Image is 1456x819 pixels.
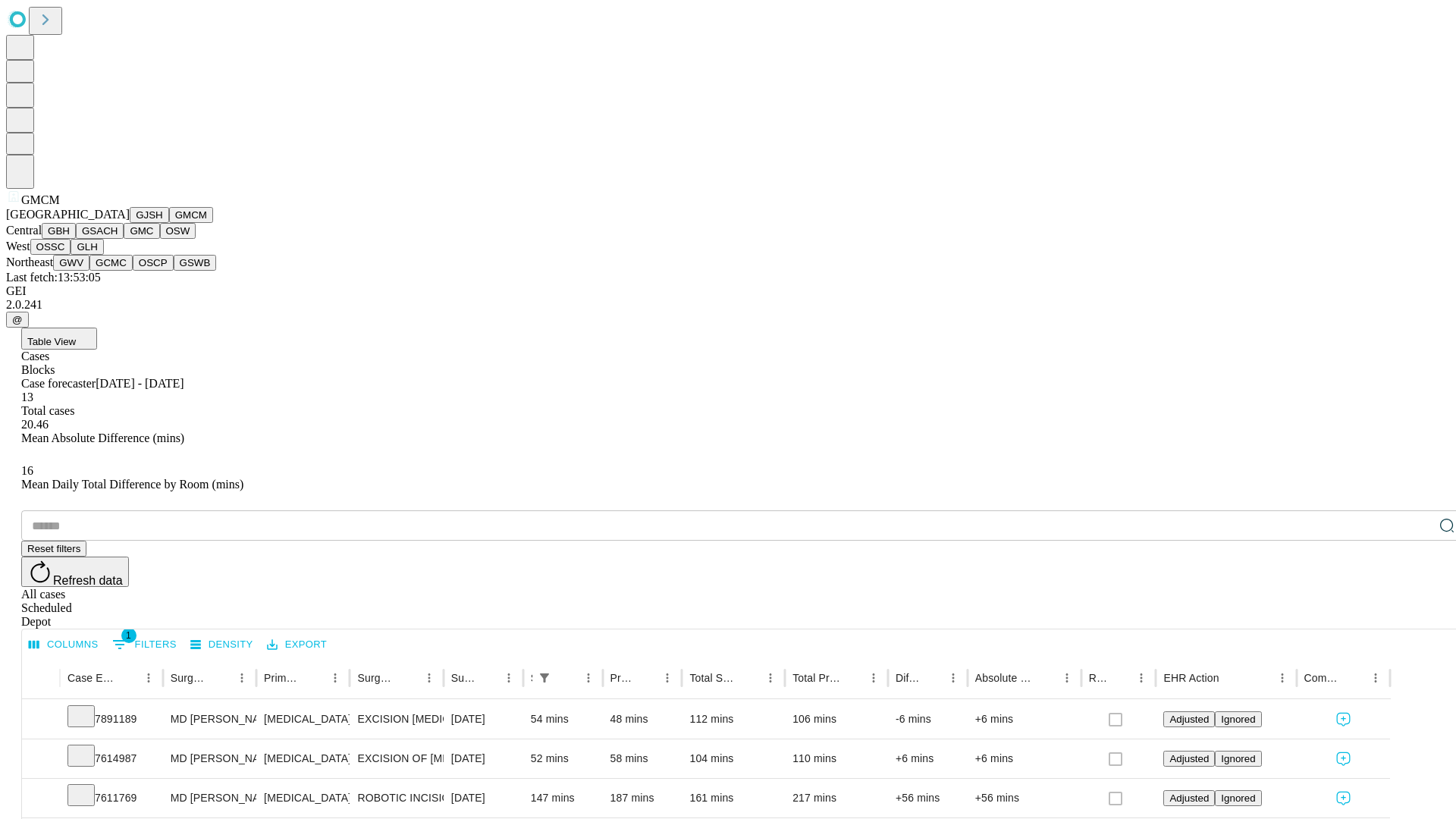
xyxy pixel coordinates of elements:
[171,672,209,684] div: Surgeon Name
[263,633,331,657] button: Export
[792,779,880,817] div: 217 mins
[689,739,777,778] div: 104 mins
[792,739,880,778] div: 110 mins
[451,779,516,817] div: [DATE]
[67,739,155,778] div: 7614987
[303,667,325,689] button: Sort
[451,672,475,684] div: Surgery Date
[1169,792,1209,804] span: Adjusted
[1089,672,1109,684] div: Resolved in EHR
[357,739,435,778] div: EXCISION OF [MEDICAL_DATA] SIMPLE
[792,700,880,739] div: 106 mins
[975,779,1074,817] div: +56 mins
[1169,714,1209,725] span: Adjusted
[896,672,920,684] div: Difference
[357,779,435,817] div: ROBOTIC INCISIONAL/VENTRAL/UMBILICAL [MEDICAL_DATA] INITIAL 3-10 CM REDUCIBLE
[534,667,555,689] button: Show filters
[160,223,196,239] button: OSW
[187,633,257,657] button: Density
[325,667,346,689] button: Menu
[689,779,777,817] div: 161 mins
[6,271,101,284] span: Last fetch: 13:53:05
[921,667,943,689] button: Sort
[21,541,86,557] button: Reset filters
[264,700,342,739] div: [MEDICAL_DATA]
[531,672,532,684] div: Scheduled In Room Duration
[42,223,76,239] button: GBH
[477,667,498,689] button: Sort
[357,672,395,684] div: Surgery Name
[1163,711,1215,727] button: Adjusted
[1163,790,1215,806] button: Adjusted
[610,700,675,739] div: 48 mins
[975,700,1074,739] div: +6 mins
[76,223,124,239] button: GSACH
[21,391,33,403] span: 13
[130,207,169,223] button: GJSH
[578,667,599,689] button: Menu
[610,739,675,778] div: 58 mins
[169,207,213,223] button: GMCM
[25,633,102,657] button: Select columns
[1163,751,1215,767] button: Adjusted
[53,255,89,271] button: GWV
[264,672,302,684] div: Primary Service
[21,404,74,417] span: Total cases
[896,779,960,817] div: +56 mins
[1221,667,1242,689] button: Sort
[1215,711,1261,727] button: Ignored
[264,779,342,817] div: [MEDICAL_DATA]
[117,667,138,689] button: Sort
[760,667,781,689] button: Menu
[21,464,33,477] span: 16
[133,255,174,271] button: OSCP
[121,628,136,643] span: 1
[27,336,76,347] span: Table View
[1221,714,1255,725] span: Ignored
[1035,667,1056,689] button: Sort
[1109,667,1131,689] button: Sort
[67,779,155,817] div: 7611769
[67,700,155,739] div: 7891189
[1221,753,1255,764] span: Ignored
[21,377,96,390] span: Case forecaster
[689,700,777,739] div: 112 mins
[30,239,71,255] button: OSSC
[67,672,115,684] div: Case Epic Id
[896,700,960,739] div: -6 mins
[1365,667,1386,689] button: Menu
[6,256,53,268] span: Northeast
[739,667,760,689] button: Sort
[635,667,657,689] button: Sort
[171,739,249,778] div: MD [PERSON_NAME] [PERSON_NAME] Md
[27,543,80,554] span: Reset filters
[21,328,97,350] button: Table View
[124,223,159,239] button: GMC
[21,431,184,444] span: Mean Absolute Difference (mins)
[6,240,30,253] span: West
[264,739,342,778] div: [MEDICAL_DATA]
[689,672,737,684] div: Total Scheduled Duration
[1215,751,1261,767] button: Ignored
[12,314,23,325] span: @
[6,208,130,221] span: [GEOGRAPHIC_DATA]
[30,707,52,733] button: Expand
[498,667,519,689] button: Menu
[21,557,129,587] button: Refresh data
[1169,753,1209,764] span: Adjusted
[171,779,249,817] div: MD [PERSON_NAME] [PERSON_NAME] Md
[975,672,1034,684] div: Absolute Difference
[210,667,231,689] button: Sort
[1344,667,1365,689] button: Sort
[531,739,595,778] div: 52 mins
[397,667,419,689] button: Sort
[531,700,595,739] div: 54 mins
[419,667,440,689] button: Menu
[863,667,884,689] button: Menu
[174,255,217,271] button: GSWB
[1304,672,1342,684] div: Comments
[531,779,595,817] div: 147 mins
[89,255,133,271] button: GCMC
[21,193,60,206] span: GMCM
[1131,667,1152,689] button: Menu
